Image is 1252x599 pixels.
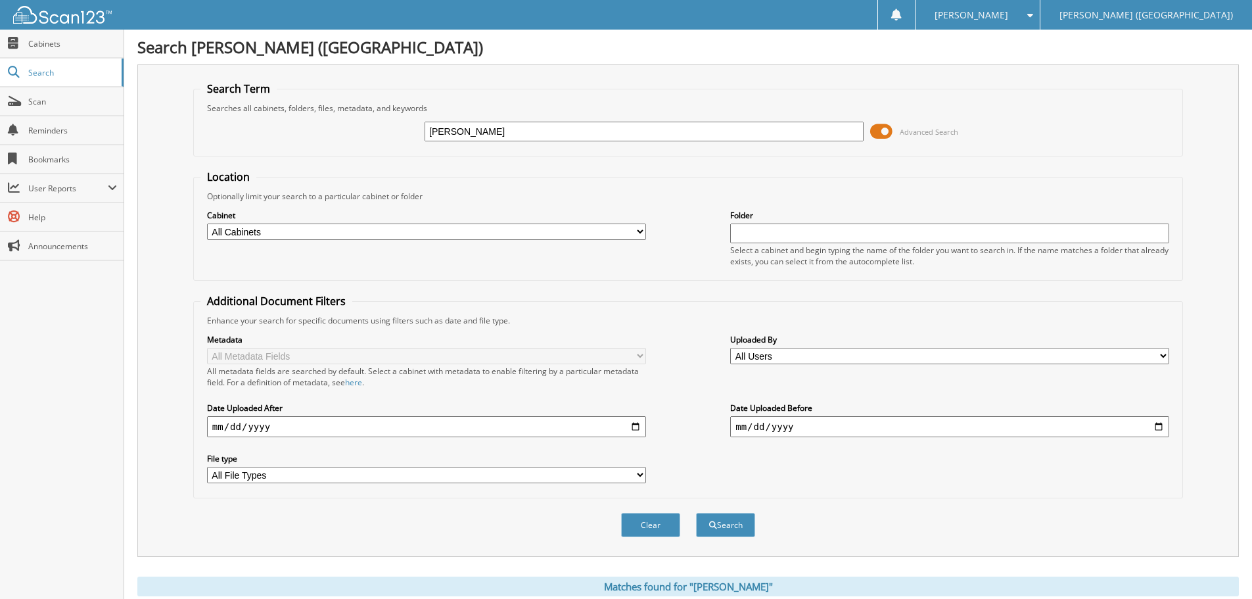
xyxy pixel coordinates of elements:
[200,294,352,308] legend: Additional Document Filters
[696,513,755,537] button: Search
[28,241,117,252] span: Announcements
[207,210,646,221] label: Cabinet
[207,453,646,464] label: File type
[28,67,115,78] span: Search
[28,96,117,107] span: Scan
[730,245,1169,267] div: Select a cabinet and begin typing the name of the folder you want to search in. If the name match...
[200,170,256,184] legend: Location
[200,103,1176,114] div: Searches all cabinets, folders, files, metadata, and keywords
[200,82,277,96] legend: Search Term
[730,334,1169,345] label: Uploaded By
[935,11,1008,19] span: [PERSON_NAME]
[13,6,112,24] img: scan123-logo-white.svg
[900,127,958,137] span: Advanced Search
[200,191,1176,202] div: Optionally limit your search to a particular cabinet or folder
[28,183,108,194] span: User Reports
[28,125,117,136] span: Reminders
[730,210,1169,221] label: Folder
[207,366,646,388] div: All metadata fields are searched by default. Select a cabinet with metadata to enable filtering b...
[137,36,1239,58] h1: Search [PERSON_NAME] ([GEOGRAPHIC_DATA])
[730,402,1169,414] label: Date Uploaded Before
[28,154,117,165] span: Bookmarks
[28,38,117,49] span: Cabinets
[730,416,1169,437] input: end
[200,315,1176,326] div: Enhance your search for specific documents using filters such as date and file type.
[621,513,680,537] button: Clear
[28,212,117,223] span: Help
[1059,11,1233,19] span: [PERSON_NAME] ([GEOGRAPHIC_DATA])
[207,334,646,345] label: Metadata
[207,416,646,437] input: start
[137,577,1239,596] div: Matches found for "[PERSON_NAME]"
[345,377,362,388] a: here
[207,402,646,414] label: Date Uploaded After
